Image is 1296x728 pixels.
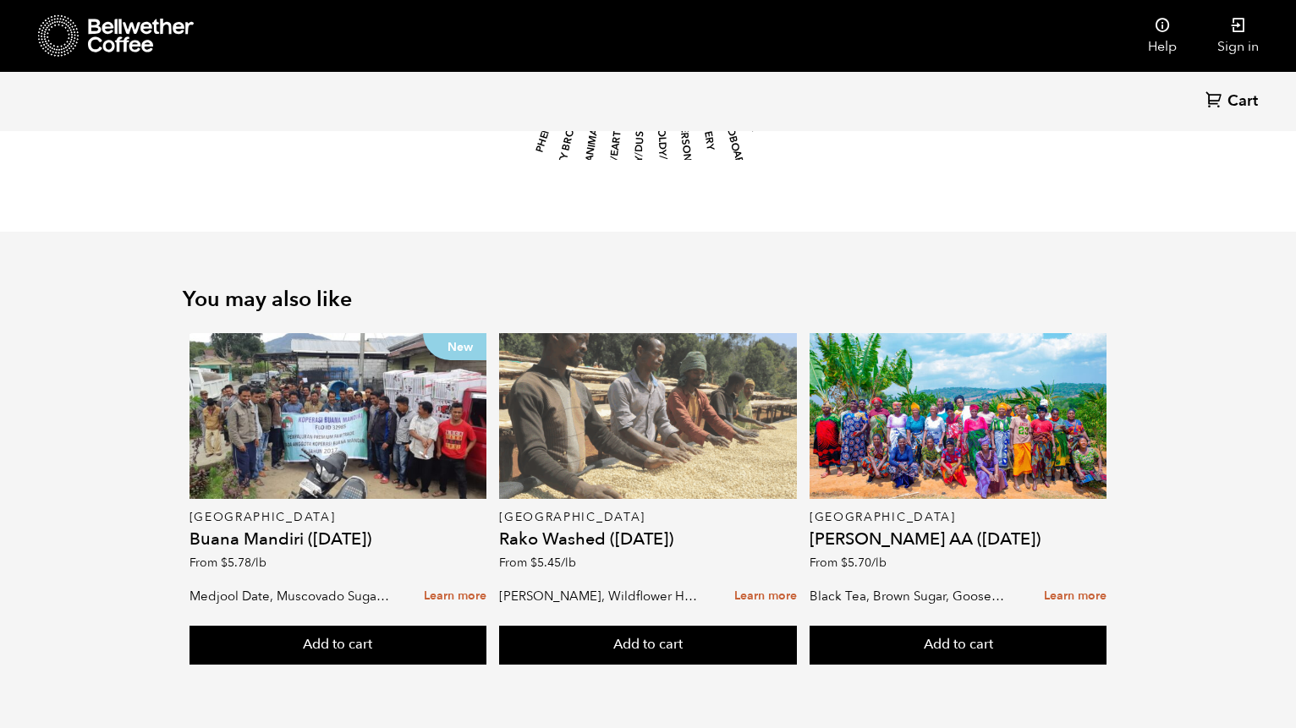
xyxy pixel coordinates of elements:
span: Cart [1227,91,1258,112]
span: /lb [251,555,266,571]
bdi: 5.45 [530,555,576,571]
h4: Rako Washed ([DATE]) [499,531,797,548]
button: Add to cart [810,626,1107,665]
span: $ [841,555,848,571]
a: Learn more [424,578,486,615]
h4: Buana Mandiri ([DATE]) [189,531,487,548]
button: Add to cart [499,626,797,665]
span: From [189,555,266,571]
span: From [499,555,576,571]
span: /lb [871,555,887,571]
span: $ [530,555,537,571]
bdi: 5.78 [221,555,266,571]
a: Cart [1205,90,1262,113]
a: Learn more [734,578,797,615]
p: [GEOGRAPHIC_DATA] [810,512,1107,523]
a: Learn more [1044,578,1107,615]
span: $ [221,555,228,571]
bdi: 5.70 [841,555,887,571]
p: [PERSON_NAME], Wildflower Honey, Black Tea [499,583,701,609]
h2: You may also like [183,287,1113,312]
h4: [PERSON_NAME] AA ([DATE]) [810,531,1107,548]
span: /lb [561,555,576,571]
a: New [189,333,487,499]
p: New [423,333,486,360]
button: Add to cart [189,626,487,665]
p: Medjool Date, Muscovado Sugar, Vanilla Bean [189,583,392,609]
p: [GEOGRAPHIC_DATA] [189,512,487,523]
p: Black Tea, Brown Sugar, Gooseberry [810,583,1012,609]
p: [GEOGRAPHIC_DATA] [499,512,797,523]
span: From [810,555,887,571]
